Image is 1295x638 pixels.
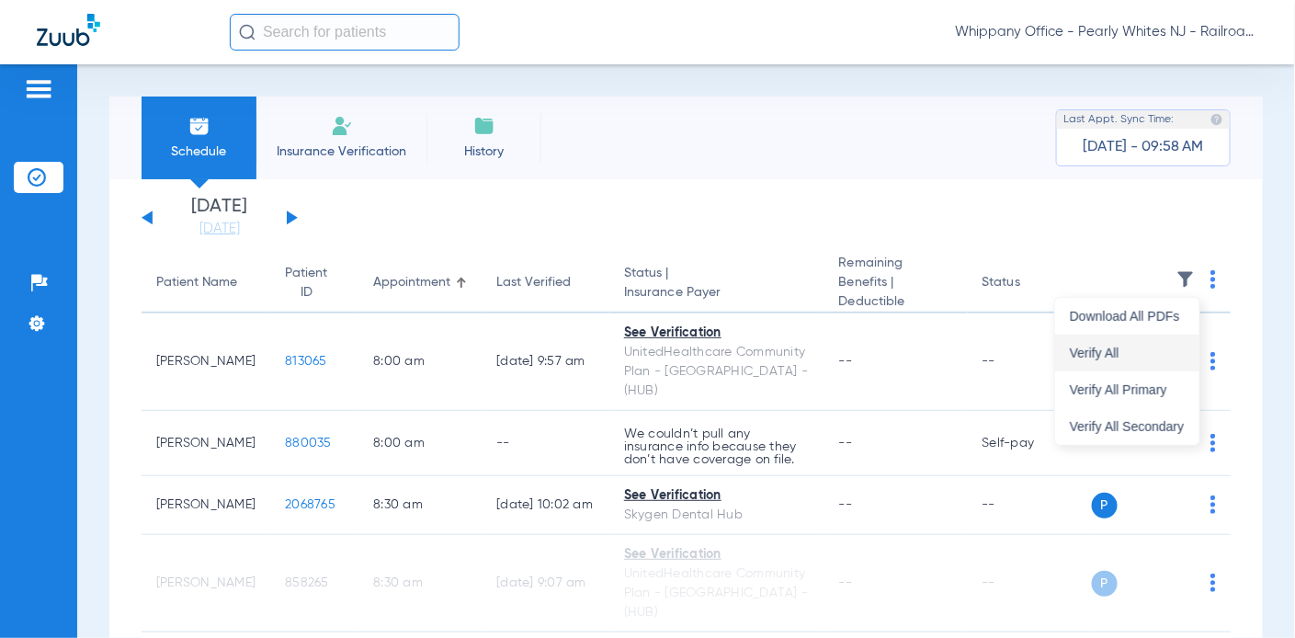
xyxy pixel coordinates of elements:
iframe: Chat Widget [1203,550,1295,638]
span: Verify All Primary [1070,383,1185,396]
span: Verify All Secondary [1070,420,1185,433]
span: Verify All [1070,347,1185,359]
span: Download All PDFs [1070,310,1185,323]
